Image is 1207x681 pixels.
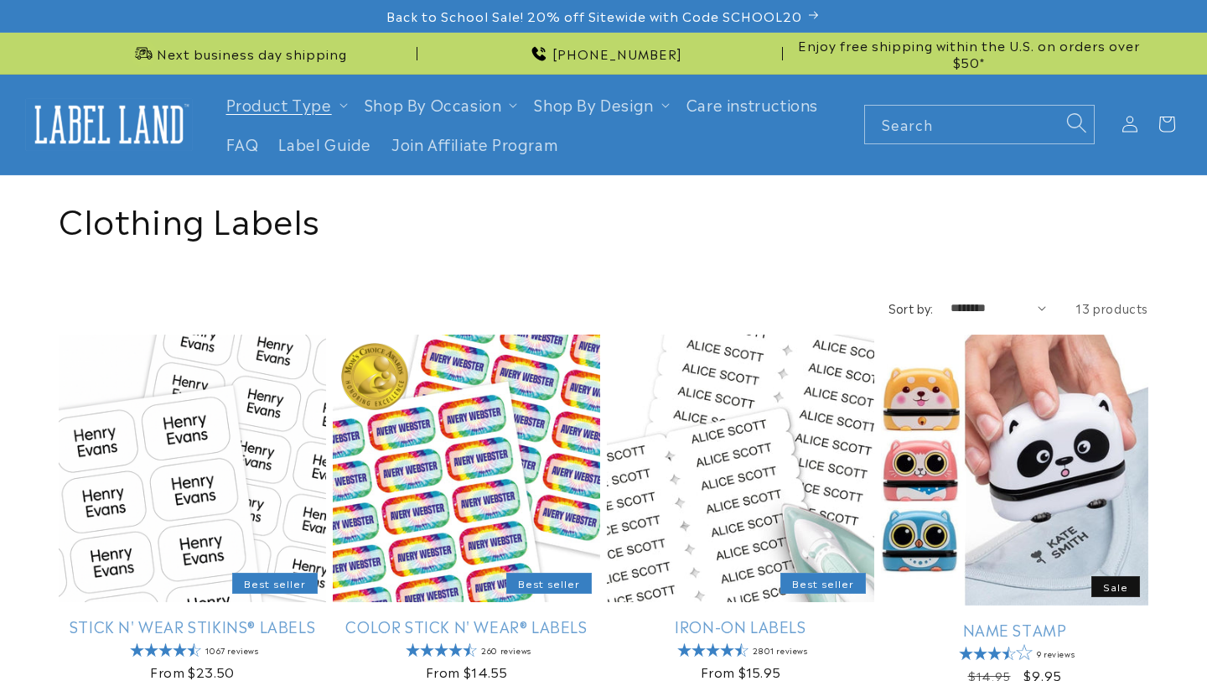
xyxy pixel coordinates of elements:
[226,134,259,153] span: FAQ
[607,616,874,636] a: Iron-On Labels
[386,8,802,24] span: Back to School Sale! 20% off Sitewide with Code SCHOOL20
[59,616,326,636] a: Stick N' Wear Stikins® Labels
[216,124,269,164] a: FAQ
[268,124,381,164] a: Label Guide
[1075,299,1148,316] span: 13 products
[19,92,199,157] a: Label Land
[157,45,347,62] span: Next business day shipping
[365,95,502,114] span: Shop By Occasion
[226,93,332,115] a: Product Type
[278,134,371,153] span: Label Guide
[790,37,1148,70] span: Enjoy free shipping within the U.S. on orders over $50*
[790,33,1148,74] div: Announcement
[391,134,558,153] span: Join Affiliate Program
[59,33,417,74] div: Announcement
[888,299,934,316] label: Sort by:
[59,196,1148,240] h1: Clothing Labels
[686,95,818,114] span: Care instructions
[534,93,653,115] a: Shop By Design
[25,98,193,150] img: Label Land
[881,620,1148,639] a: Name Stamp
[1058,105,1095,142] button: Search
[355,85,525,124] summary: Shop By Occasion
[524,85,676,124] summary: Shop By Design
[424,33,783,74] div: Announcement
[552,45,682,62] span: [PHONE_NUMBER]
[381,124,568,164] a: Join Affiliate Program
[676,85,828,124] a: Care instructions
[216,85,355,124] summary: Product Type
[333,616,600,636] a: Color Stick N' Wear® Labels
